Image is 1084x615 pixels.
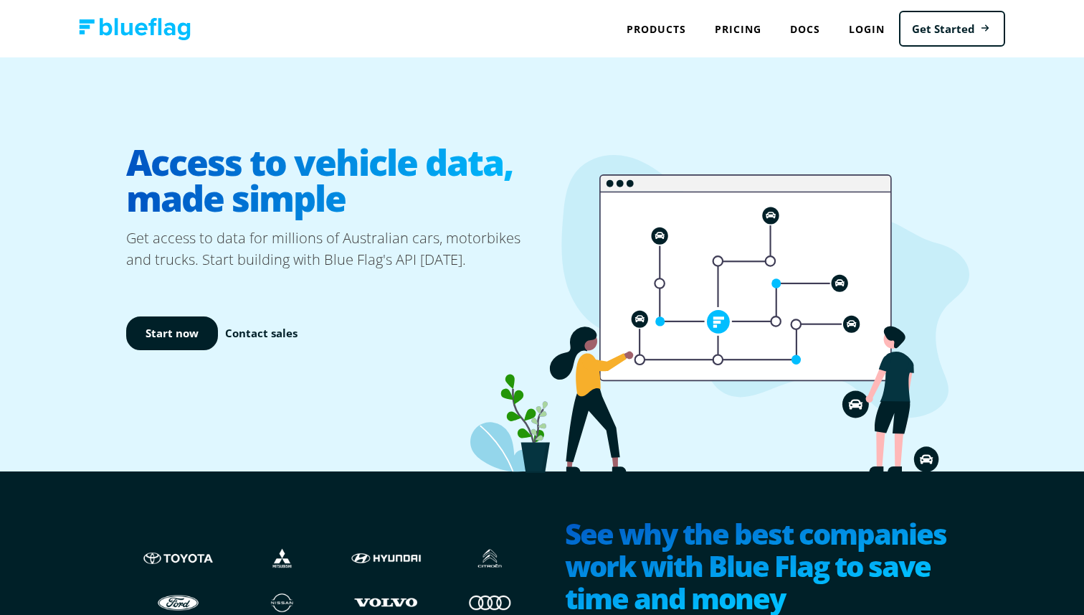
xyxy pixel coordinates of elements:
a: Pricing [700,14,776,44]
p: Get access to data for millions of Australian cars, motorbikes and trucks. Start building with Bl... [126,227,542,271]
a: Contact sales [225,325,298,342]
h1: Access to vehicle data, made simple [126,133,542,227]
a: Login to Blue Flag application [835,14,899,44]
img: Toyota logo [141,545,216,572]
img: Citroen logo [452,545,528,572]
img: Mistubishi logo [244,545,320,572]
a: Start now [126,316,218,350]
div: Products [612,14,700,44]
a: Get Started [899,11,1005,47]
img: Hyundai logo [348,545,424,572]
img: Blue Flag logo [79,18,191,40]
a: Docs [776,14,835,44]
